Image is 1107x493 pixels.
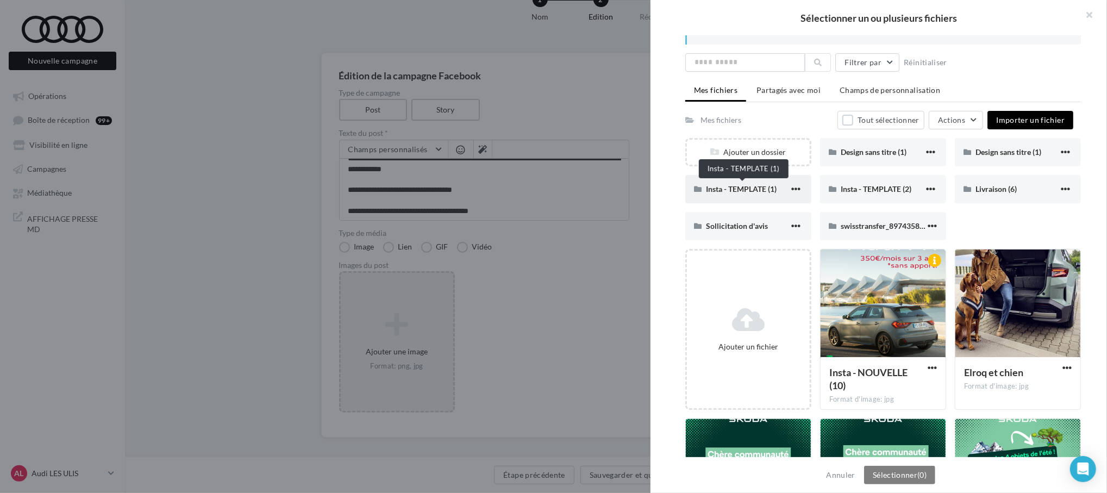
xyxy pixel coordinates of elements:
span: Sollicitation d'avis [706,221,768,230]
div: Insta - TEMPLATE (1) [699,159,789,178]
div: Mes fichiers [701,115,741,126]
h2: Sélectionner un ou plusieurs fichiers [668,13,1090,23]
button: Sélectionner(0) [864,466,935,484]
button: Tout sélectionner [837,111,924,129]
span: Importer un fichier [996,115,1065,124]
span: Insta - TEMPLATE (1) [706,184,777,194]
button: Réinitialiser [899,56,952,69]
span: Champs de personnalisation [840,85,940,95]
div: Open Intercom Messenger [1070,456,1096,482]
span: Livraison (6) [975,184,1017,194]
div: Ajouter un dossier [687,147,810,158]
span: Design sans titre (1) [975,147,1041,157]
span: Elroq et chien [964,366,1023,378]
button: Actions [929,111,983,129]
span: swisstransfer_8974358b-caa4-4894-9ad3-cd76bbce0dc9 [841,221,1035,230]
button: Importer un fichier [987,111,1073,129]
span: Actions [938,115,965,124]
span: (0) [917,470,927,479]
span: Insta - TEMPLATE (2) [841,184,911,194]
span: Partagés avec moi [756,85,821,95]
button: Annuler [822,469,860,482]
span: Design sans titre (1) [841,147,906,157]
button: Filtrer par [835,53,899,72]
div: Ajouter un fichier [691,341,805,352]
div: Format d'image: jpg [964,382,1072,391]
div: Format d'image: jpg [829,395,937,404]
span: Mes fichiers [694,85,737,95]
span: Insta - NOUVELLE (10) [829,366,908,391]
